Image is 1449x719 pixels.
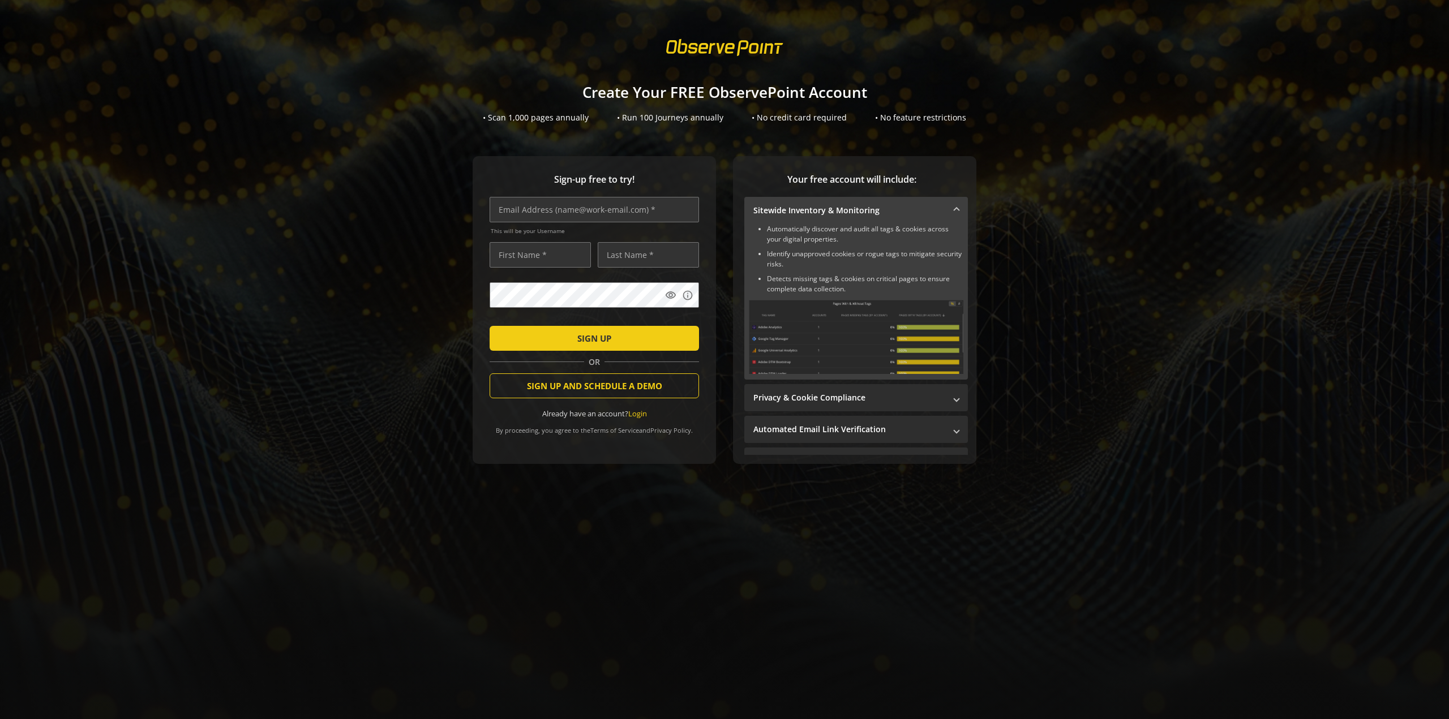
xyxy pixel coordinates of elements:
mat-expansion-panel-header: Sitewide Inventory & Monitoring [744,197,968,224]
span: This will be your Username [491,227,699,235]
span: Sign-up free to try! [490,173,699,186]
div: • Run 100 Journeys annually [617,112,723,123]
div: • No feature restrictions [875,112,966,123]
div: By proceeding, you agree to the and . [490,419,699,434]
li: Automatically discover and audit all tags & cookies across your digital properties. [767,224,963,244]
div: Already have an account? [490,408,699,419]
mat-panel-title: Automated Email Link Verification [753,424,945,435]
button: SIGN UP AND SCHEDULE A DEMO [490,373,699,398]
div: • No credit card required [752,112,847,123]
span: SIGN UP [577,328,611,348]
mat-icon: visibility [665,290,676,301]
a: Terms of Service [590,426,639,434]
button: SIGN UP [490,326,699,351]
input: Last Name * [598,242,699,268]
span: Your free account will include: [744,173,959,186]
mat-panel-title: Privacy & Cookie Compliance [753,392,945,403]
img: Sitewide Inventory & Monitoring [749,300,963,374]
input: Email Address (name@work-email.com) * [490,197,699,222]
li: Detects missing tags & cookies on critical pages to ensure complete data collection. [767,274,963,294]
mat-icon: info [682,290,693,301]
a: Privacy Policy [650,426,691,434]
mat-expansion-panel-header: Performance Monitoring with Web Vitals [744,447,968,475]
div: Sitewide Inventory & Monitoring [744,224,968,380]
mat-expansion-panel-header: Privacy & Cookie Compliance [744,384,968,411]
mat-panel-title: Sitewide Inventory & Monitoring [753,205,945,216]
li: Identify unapproved cookies or rogue tags to mitigate security risks. [767,249,963,269]
a: Login [628,408,647,419]
div: • Scan 1,000 pages annually [483,112,589,123]
span: SIGN UP AND SCHEDULE A DEMO [527,376,662,396]
mat-expansion-panel-header: Automated Email Link Verification [744,416,968,443]
input: First Name * [490,242,591,268]
span: OR [584,356,605,368]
